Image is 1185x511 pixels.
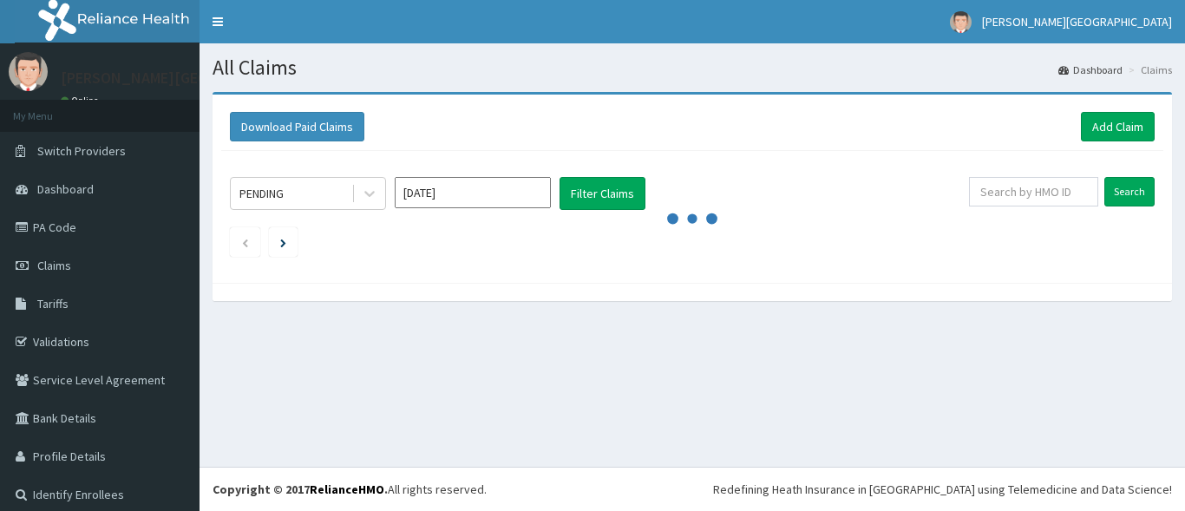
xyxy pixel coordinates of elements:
[37,258,71,273] span: Claims
[666,193,718,245] svg: audio-loading
[310,482,384,497] a: RelianceHMO
[395,177,551,208] input: Select Month and Year
[1104,177,1155,206] input: Search
[560,177,645,210] button: Filter Claims
[200,467,1185,511] footer: All rights reserved.
[1058,62,1123,77] a: Dashboard
[280,234,286,250] a: Next page
[9,52,48,91] img: User Image
[213,482,388,497] strong: Copyright © 2017 .
[1124,62,1172,77] li: Claims
[61,95,102,107] a: Online
[230,112,364,141] button: Download Paid Claims
[61,70,318,86] p: [PERSON_NAME][GEOGRAPHIC_DATA]
[950,11,972,33] img: User Image
[969,177,1098,206] input: Search by HMO ID
[213,56,1172,79] h1: All Claims
[982,14,1172,29] span: [PERSON_NAME][GEOGRAPHIC_DATA]
[37,143,126,159] span: Switch Providers
[239,185,284,202] div: PENDING
[713,481,1172,498] div: Redefining Heath Insurance in [GEOGRAPHIC_DATA] using Telemedicine and Data Science!
[1081,112,1155,141] a: Add Claim
[37,181,94,197] span: Dashboard
[37,296,69,311] span: Tariffs
[241,234,249,250] a: Previous page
